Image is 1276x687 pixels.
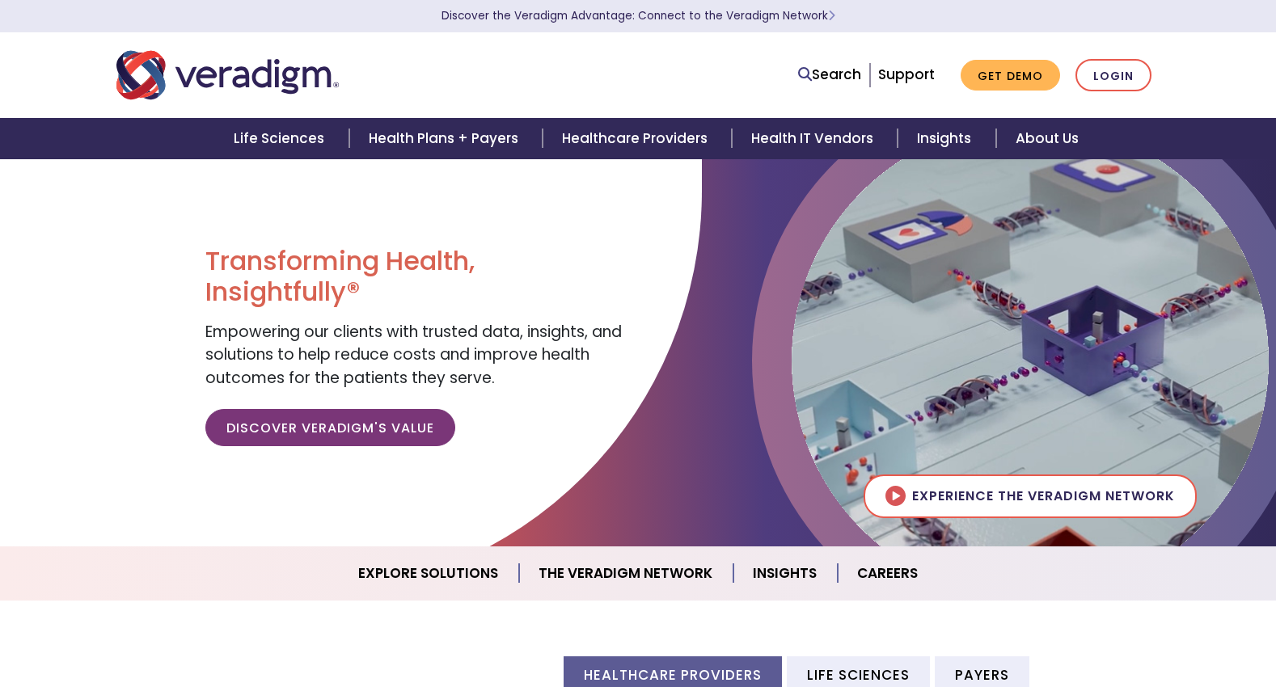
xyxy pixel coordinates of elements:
[996,118,1098,159] a: About Us
[838,553,937,594] a: Careers
[519,553,733,594] a: The Veradigm Network
[349,118,543,159] a: Health Plans + Payers
[798,64,861,86] a: Search
[543,118,732,159] a: Healthcare Providers
[205,409,455,446] a: Discover Veradigm's Value
[205,246,626,308] h1: Transforming Health, Insightfully®
[733,553,838,594] a: Insights
[961,60,1060,91] a: Get Demo
[828,8,835,23] span: Learn More
[442,8,835,23] a: Discover the Veradigm Advantage: Connect to the Veradigm NetworkLearn More
[1075,59,1151,92] a: Login
[116,48,339,102] img: Veradigm logo
[732,118,898,159] a: Health IT Vendors
[214,118,349,159] a: Life Sciences
[339,553,519,594] a: Explore Solutions
[898,118,995,159] a: Insights
[205,321,622,389] span: Empowering our clients with trusted data, insights, and solutions to help reduce costs and improv...
[878,65,935,84] a: Support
